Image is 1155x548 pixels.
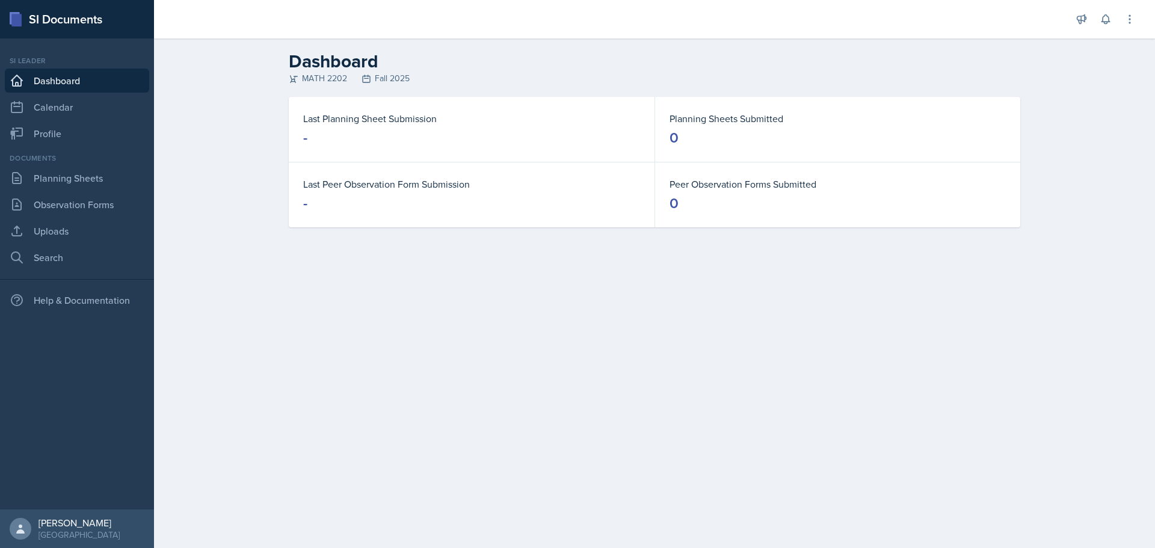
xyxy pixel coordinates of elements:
[5,69,149,93] a: Dashboard
[5,245,149,269] a: Search
[5,95,149,119] a: Calendar
[303,128,307,147] div: -
[289,72,1020,85] div: MATH 2202 Fall 2025
[5,122,149,146] a: Profile
[5,192,149,217] a: Observation Forms
[5,288,149,312] div: Help & Documentation
[5,55,149,66] div: Si leader
[670,177,1006,191] dt: Peer Observation Forms Submitted
[38,517,120,529] div: [PERSON_NAME]
[289,51,1020,72] h2: Dashboard
[5,219,149,243] a: Uploads
[303,111,640,126] dt: Last Planning Sheet Submission
[303,194,307,213] div: -
[670,128,679,147] div: 0
[38,529,120,541] div: [GEOGRAPHIC_DATA]
[670,194,679,213] div: 0
[303,177,640,191] dt: Last Peer Observation Form Submission
[670,111,1006,126] dt: Planning Sheets Submitted
[5,166,149,190] a: Planning Sheets
[5,153,149,164] div: Documents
